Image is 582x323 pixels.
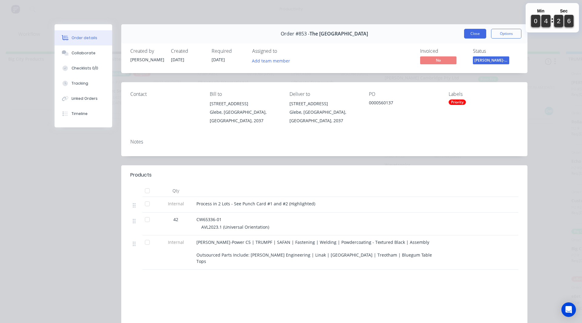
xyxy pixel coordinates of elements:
[130,91,200,97] div: Contact
[72,35,97,41] div: Order details
[196,201,315,207] span: Process in 2 Lots - See Punch Card #1 and #2 (Highlighted)
[55,30,112,45] button: Order details
[473,56,509,66] button: [PERSON_NAME]-Power C5
[289,108,359,125] div: Glebe, [GEOGRAPHIC_DATA], [GEOGRAPHIC_DATA], 2037
[473,48,518,54] div: Status
[473,56,509,64] span: [PERSON_NAME]-Power C5
[252,48,313,54] div: Assigned to
[130,139,518,145] div: Notes
[289,91,359,97] div: Deliver to
[72,50,95,56] div: Collaborate
[196,217,222,222] span: CW65336-01
[449,99,466,105] div: Priority
[72,66,98,71] div: Checklists 0/0
[55,106,112,121] button: Timeline
[160,239,192,245] span: Internal
[171,57,184,62] span: [DATE]
[130,56,164,63] div: [PERSON_NAME]
[210,91,279,97] div: Bill to
[196,239,433,264] span: [PERSON_NAME]-Power C5 | TRUMPF | SAFAN | Fastening | Welding | Powdercoating - Textured Black | ...
[210,99,279,125] div: [STREET_ADDRESS]Glebe, [GEOGRAPHIC_DATA], [GEOGRAPHIC_DATA], 2037
[289,99,359,108] div: [STREET_ADDRESS]
[158,185,194,197] div: Qty
[210,108,279,125] div: Glebe, [GEOGRAPHIC_DATA], [GEOGRAPHIC_DATA], 2037
[281,31,309,37] span: Order #853 -
[369,91,439,97] div: PO
[561,302,576,317] div: Open Intercom Messenger
[72,81,88,86] div: Tracking
[491,29,521,39] button: Options
[464,29,486,39] button: Close
[160,200,192,207] span: Internal
[309,31,368,37] span: The [GEOGRAPHIC_DATA]
[130,48,164,54] div: Created by
[55,45,112,61] button: Collaborate
[55,76,112,91] button: Tracking
[55,91,112,106] button: Linked Orders
[171,48,204,54] div: Created
[72,96,98,101] div: Linked Orders
[420,48,466,54] div: Invoiced
[72,111,88,116] div: Timeline
[369,99,439,108] div: 0000560137
[201,224,269,230] span: AVL2023.1 (Universal Orientation)
[210,99,279,108] div: [STREET_ADDRESS]
[289,99,359,125] div: [STREET_ADDRESS]Glebe, [GEOGRAPHIC_DATA], [GEOGRAPHIC_DATA], 2037
[173,216,178,223] span: 42
[55,61,112,76] button: Checklists 0/0
[449,91,518,97] div: Labels
[249,56,293,65] button: Add team member
[212,48,245,54] div: Required
[252,56,293,65] button: Add team member
[130,171,152,179] div: Products
[212,57,225,62] span: [DATE]
[420,56,457,64] span: No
